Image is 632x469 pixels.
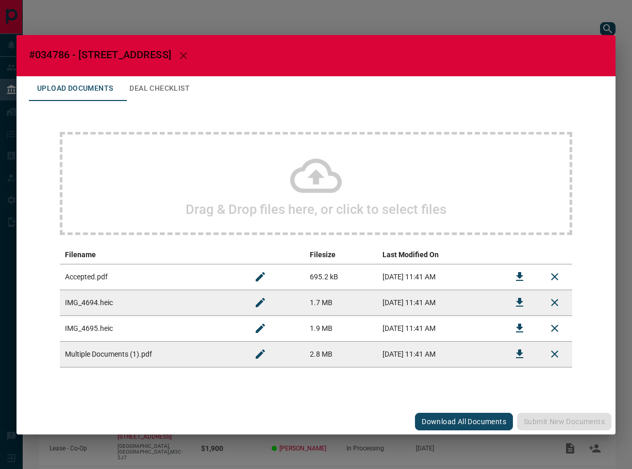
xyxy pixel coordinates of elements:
[248,264,273,289] button: Rename
[186,202,446,217] h2: Drag & Drop files here, or click to select files
[377,315,502,341] td: [DATE] 11:41 AM
[60,315,243,341] td: IMG_4695.heic
[507,264,532,289] button: Download
[60,290,243,315] td: IMG_4694.heic
[248,290,273,315] button: Rename
[305,315,377,341] td: 1.9 MB
[377,341,502,367] td: [DATE] 11:41 AM
[60,132,572,235] div: Drag & Drop files here, or click to select files
[377,245,502,264] th: Last Modified On
[415,413,513,430] button: Download All Documents
[60,341,243,367] td: Multiple Documents (1).pdf
[537,245,572,264] th: delete file action column
[60,245,243,264] th: Filename
[502,245,537,264] th: download action column
[542,316,567,341] button: Remove File
[305,245,377,264] th: Filesize
[248,316,273,341] button: Rename
[507,342,532,366] button: Download
[29,76,121,101] button: Upload Documents
[377,264,502,290] td: [DATE] 11:41 AM
[60,264,243,290] td: Accepted.pdf
[507,316,532,341] button: Download
[305,290,377,315] td: 1.7 MB
[243,245,305,264] th: edit column
[248,342,273,366] button: Rename
[305,264,377,290] td: 695.2 kB
[507,290,532,315] button: Download
[542,342,567,366] button: Remove File
[121,76,198,101] button: Deal Checklist
[29,48,171,61] span: #034786 - [STREET_ADDRESS]
[542,264,567,289] button: Remove File
[305,341,377,367] td: 2.8 MB
[542,290,567,315] button: Remove File
[377,290,502,315] td: [DATE] 11:41 AM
